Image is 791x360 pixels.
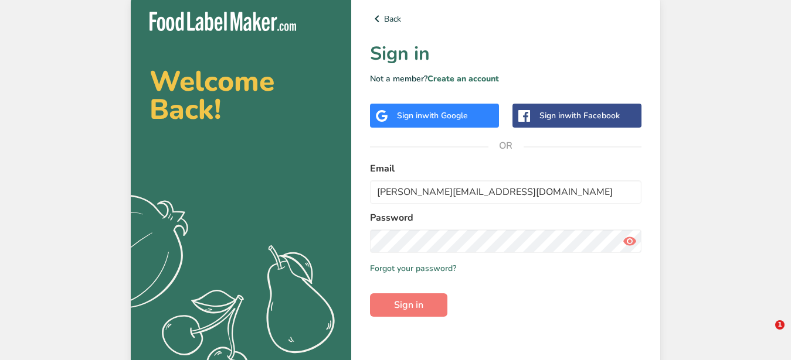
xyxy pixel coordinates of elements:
[370,293,447,317] button: Sign in
[370,12,641,26] a: Back
[370,40,641,68] h1: Sign in
[370,73,641,85] p: Not a member?
[751,320,779,348] iframe: Intercom live chat
[397,109,468,122] div: Sign in
[422,110,468,121] span: with Google
[370,162,641,176] label: Email
[370,262,456,275] a: Forgot your password?
[150,67,332,124] h2: Welcome Back!
[370,180,641,204] input: Enter Your Email
[150,12,296,31] img: Food Label Maker
[488,128,524,163] span: OR
[394,298,423,312] span: Sign in
[539,109,620,122] div: Sign in
[565,110,620,121] span: with Facebook
[775,320,785,330] span: 1
[370,211,641,225] label: Password
[427,73,499,84] a: Create an account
